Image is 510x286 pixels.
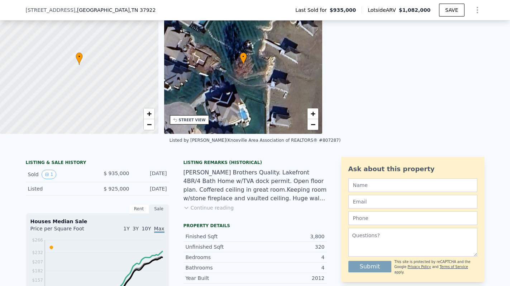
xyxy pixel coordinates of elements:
div: Sale [149,204,169,214]
button: SAVE [439,4,464,17]
div: • [240,52,247,65]
span: + [311,109,315,118]
span: $ 935,000 [104,170,129,176]
span: Last Sold for [295,6,330,14]
a: Terms of Service [440,265,468,269]
tspan: $266 [32,238,43,243]
button: Continue reading [183,204,234,211]
span: Max [154,226,165,233]
span: 1Y [123,226,129,231]
div: Bedrooms [186,254,255,261]
input: Phone [348,211,477,225]
span: $935,000 [330,6,356,14]
tspan: $182 [32,268,43,273]
div: • [76,52,83,65]
div: [DATE] [135,185,167,192]
div: Houses Median Sale [30,218,165,225]
span: 3Y [133,226,139,231]
span: [STREET_ADDRESS] [26,6,76,14]
span: − [311,120,315,129]
tspan: $157 [32,278,43,283]
span: Lotside ARV [368,6,399,14]
div: Ask about this property [348,164,477,174]
div: Bathrooms [186,264,255,271]
span: , TN 37922 [130,7,156,13]
span: 10Y [142,226,151,231]
div: [PERSON_NAME] Brothers Quality. Lakefront 4BR/4 Bath Home w/TVA dock permit. Open floor plan. Cof... [183,168,327,203]
div: Unfinished Sqft [186,243,255,250]
div: Listed [28,185,92,192]
a: Privacy Policy [407,265,431,269]
div: 4 [255,254,325,261]
div: Listing Remarks (Historical) [183,160,327,165]
div: 4 [255,264,325,271]
div: 2012 [255,275,325,282]
tspan: $232 [32,250,43,255]
div: Property details [183,223,327,229]
div: Finished Sqft [186,233,255,240]
div: This site is protected by reCAPTCHA and the Google and apply. [394,259,477,275]
span: $1,082,000 [399,7,431,13]
div: 320 [255,243,325,250]
a: Zoom out [308,119,318,130]
div: LISTING & SALE HISTORY [26,160,169,167]
span: • [76,53,83,60]
tspan: $207 [32,259,43,264]
button: Submit [348,261,392,272]
span: $ 925,000 [104,186,129,192]
span: + [147,109,151,118]
a: Zoom in [144,108,154,119]
span: , [GEOGRAPHIC_DATA] [75,6,156,14]
div: Rent [129,204,149,214]
div: STREET VIEW [179,117,206,123]
div: Price per Square Foot [30,225,97,236]
div: [DATE] [135,170,167,179]
span: • [240,53,247,60]
input: Name [348,178,477,192]
div: Year Built [186,275,255,282]
div: Listed by [PERSON_NAME] (Knoxville Area Association of REALTORS® #807287) [170,138,341,143]
button: Show Options [470,3,485,17]
a: Zoom in [308,108,318,119]
input: Email [348,195,477,208]
a: Zoom out [144,119,154,130]
div: Sold [28,170,92,179]
span: − [147,120,151,129]
div: 3,800 [255,233,325,240]
button: View historical data [42,170,57,179]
